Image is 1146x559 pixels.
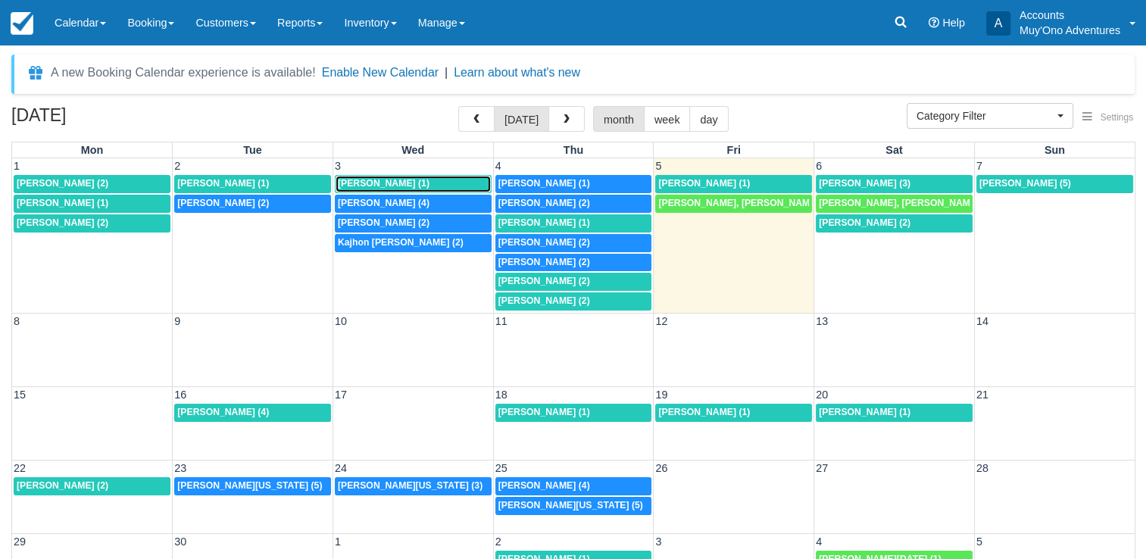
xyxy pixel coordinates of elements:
span: 4 [494,160,503,172]
span: [PERSON_NAME][US_STATE] (5) [498,500,643,511]
a: [PERSON_NAME][US_STATE] (5) [495,497,652,515]
span: [PERSON_NAME] (2) [498,237,590,248]
span: 29 [12,536,27,548]
span: 20 [814,389,829,401]
span: 21 [975,389,990,401]
span: Sat [885,144,902,156]
span: Category Filter [916,108,1054,123]
a: [PERSON_NAME] (2) [495,273,652,291]
span: 5 [975,536,984,548]
span: [PERSON_NAME] (2) [498,295,590,306]
a: [PERSON_NAME] (4) [495,477,652,495]
i: Help [929,17,939,28]
a: [PERSON_NAME][US_STATE] (5) [174,477,331,495]
span: [PERSON_NAME], [PERSON_NAME] (2) [658,198,832,208]
span: 3 [333,160,342,172]
a: [PERSON_NAME] (5) [976,175,1133,193]
a: [PERSON_NAME] (2) [495,292,652,311]
span: 2 [173,160,182,172]
span: [PERSON_NAME] (4) [498,480,590,491]
a: [PERSON_NAME] (2) [495,254,652,272]
span: 15 [12,389,27,401]
span: Mon [81,144,104,156]
p: Accounts [1020,8,1120,23]
span: Help [942,17,965,29]
span: 14 [975,315,990,327]
a: [PERSON_NAME] (1) [655,404,812,422]
span: [PERSON_NAME] (1) [658,178,750,189]
a: [PERSON_NAME][US_STATE] (3) [335,477,492,495]
span: 26 [654,462,669,474]
button: week [644,106,691,132]
span: 7 [975,160,984,172]
span: [PERSON_NAME] (1) [17,198,108,208]
span: [PERSON_NAME] (2) [338,217,429,228]
span: [PERSON_NAME] (1) [658,407,750,417]
span: Thu [564,144,583,156]
a: [PERSON_NAME] (1) [495,175,652,193]
button: Settings [1073,107,1142,129]
span: [PERSON_NAME] (4) [177,407,269,417]
span: [PERSON_NAME] (2) [17,480,108,491]
span: [PERSON_NAME] (1) [498,217,590,228]
span: | [445,66,448,79]
span: 2 [494,536,503,548]
span: 4 [814,536,823,548]
a: Kajhon [PERSON_NAME] (2) [335,234,492,252]
img: checkfront-main-nav-mini-logo.png [11,12,33,35]
a: [PERSON_NAME] (4) [174,404,331,422]
span: 10 [333,315,348,327]
span: 12 [654,315,669,327]
span: 11 [494,315,509,327]
a: [PERSON_NAME] (1) [655,175,812,193]
span: 1 [333,536,342,548]
a: [PERSON_NAME], [PERSON_NAME] (2) [816,195,973,213]
span: Fri [726,144,740,156]
span: [PERSON_NAME] (3) [819,178,910,189]
button: day [689,106,728,132]
span: [PERSON_NAME] (1) [819,407,910,417]
span: [PERSON_NAME] (2) [498,276,590,286]
p: Muy'Ono Adventures [1020,23,1120,38]
a: [PERSON_NAME] (2) [495,234,652,252]
span: [PERSON_NAME] (2) [17,217,108,228]
span: [PERSON_NAME] (2) [498,198,590,208]
span: [PERSON_NAME] (2) [498,257,590,267]
button: [DATE] [494,106,549,132]
span: [PERSON_NAME] (4) [338,198,429,208]
h2: [DATE] [11,106,203,134]
span: Kajhon [PERSON_NAME] (2) [338,237,464,248]
a: [PERSON_NAME] (2) [14,477,170,495]
span: 5 [654,160,663,172]
a: [PERSON_NAME] (4) [335,195,492,213]
span: 9 [173,315,182,327]
a: [PERSON_NAME] (2) [495,195,652,213]
a: [PERSON_NAME] (1) [174,175,331,193]
span: 18 [494,389,509,401]
span: Sun [1045,144,1065,156]
a: Learn about what's new [454,66,580,79]
span: [PERSON_NAME] (1) [498,407,590,417]
span: [PERSON_NAME], [PERSON_NAME] (2) [819,198,993,208]
a: [PERSON_NAME] (1) [335,175,492,193]
span: 19 [654,389,669,401]
span: 30 [173,536,188,548]
div: A new Booking Calendar experience is available! [51,64,316,82]
span: Tue [243,144,262,156]
span: [PERSON_NAME] (2) [819,217,910,228]
span: 17 [333,389,348,401]
span: 6 [814,160,823,172]
span: [PERSON_NAME] (1) [338,178,429,189]
span: [PERSON_NAME] (1) [498,178,590,189]
span: 24 [333,462,348,474]
span: 25 [494,462,509,474]
span: 22 [12,462,27,474]
button: month [593,106,645,132]
span: [PERSON_NAME] (5) [979,178,1071,189]
span: [PERSON_NAME] (2) [17,178,108,189]
span: Settings [1101,112,1133,123]
span: 3 [654,536,663,548]
span: 13 [814,315,829,327]
span: [PERSON_NAME][US_STATE] (3) [338,480,482,491]
a: [PERSON_NAME] (2) [14,175,170,193]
